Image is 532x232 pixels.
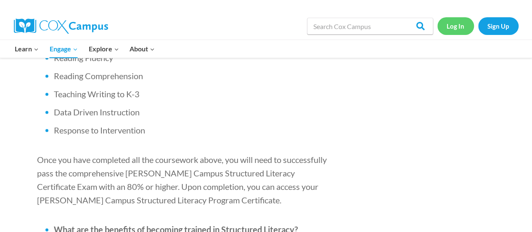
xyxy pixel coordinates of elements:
[124,40,160,58] button: Child menu of About
[437,17,519,35] nav: Secondary Navigation
[83,40,124,58] button: Child menu of Explore
[437,17,474,35] a: Log In
[10,40,45,58] button: Child menu of Learn
[54,88,140,99] span: Teaching Writing to K-3
[478,17,519,35] a: Sign Up
[10,40,160,58] nav: Primary Navigation
[44,40,83,58] button: Child menu of Engage
[54,70,143,80] span: Reading Comprehension
[14,19,108,34] img: Cox Campus
[54,106,331,117] li: Data Driven Instruction
[37,154,327,205] span: Once you have completed all the coursework above, you will need to successfully pass the comprehe...
[54,125,145,135] span: Response to Intervention
[307,18,433,35] input: Search Cox Campus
